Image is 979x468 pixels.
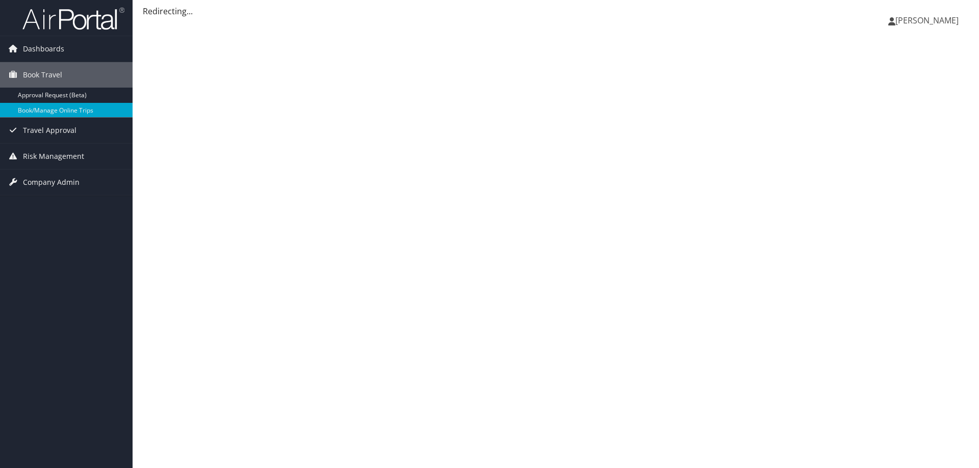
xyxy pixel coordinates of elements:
span: Risk Management [23,144,84,169]
span: Travel Approval [23,118,76,143]
div: Redirecting... [143,5,969,17]
span: Company Admin [23,170,80,195]
span: Book Travel [23,62,62,88]
a: [PERSON_NAME] [888,5,969,36]
span: Dashboards [23,36,64,62]
img: airportal-logo.png [22,7,124,31]
span: [PERSON_NAME] [895,15,959,26]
